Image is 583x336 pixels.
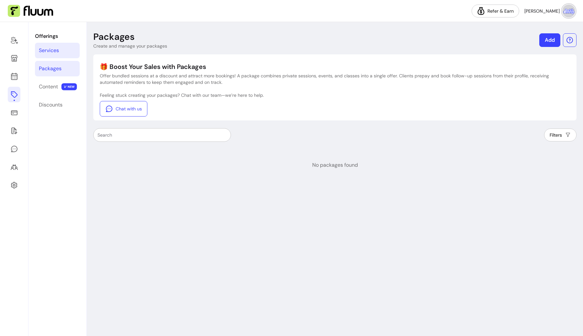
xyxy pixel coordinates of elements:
[39,83,58,91] div: Content
[562,5,575,17] img: avatar
[8,141,20,157] a: My Messages
[35,43,80,58] a: Services
[62,83,77,90] span: NEW
[8,159,20,175] a: Clients
[39,65,62,73] div: Packages
[35,97,80,113] a: Discounts
[39,101,63,109] div: Discounts
[8,32,20,48] a: Home
[93,31,135,43] p: Packages
[100,73,570,85] p: Offer bundled sessions at a discount and attract more bookings! A package combines private sessio...
[93,43,167,49] p: Create and manage your packages
[539,33,560,47] a: Add
[97,132,227,138] input: Search
[524,8,560,14] span: [PERSON_NAME]
[39,47,59,54] div: Services
[35,79,80,95] a: Content NEW
[8,177,20,193] a: Settings
[100,92,570,98] p: Feeling stuck creating your packages? Chat with our team—we’re here to help.
[100,62,570,71] p: 🎁 Boost Your Sales with Packages
[544,129,577,141] button: Filters
[8,50,20,66] a: Storefront
[524,5,575,17] button: avatar[PERSON_NAME]
[8,87,20,102] a: Offerings
[100,101,147,117] a: Chat with us
[35,61,80,76] a: Packages
[472,5,519,17] a: Refer & Earn
[8,69,20,84] a: Calendar
[8,105,20,120] a: Sales
[8,5,53,17] img: Fluum Logo
[35,32,80,40] p: Offerings
[312,161,358,169] p: No packages found
[8,123,20,139] a: Forms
